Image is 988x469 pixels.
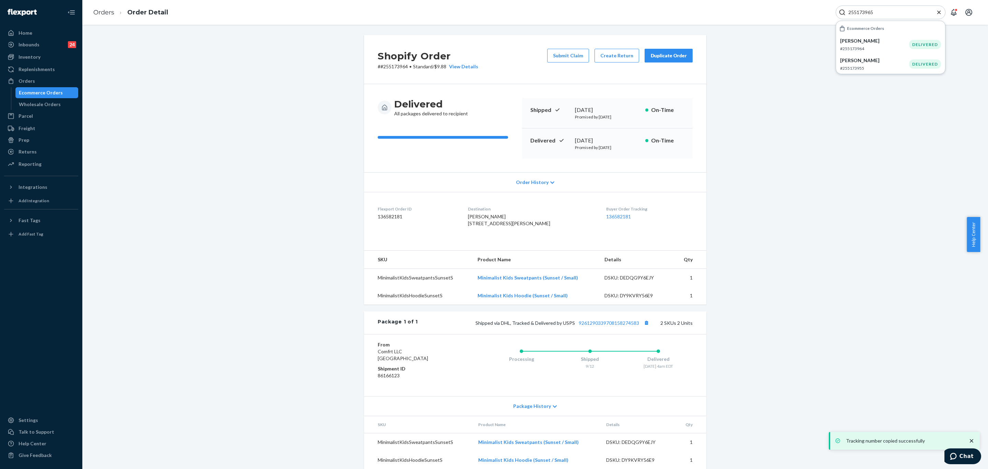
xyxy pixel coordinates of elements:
dt: From [378,341,460,348]
svg: close toast [968,437,975,444]
td: 1 [676,451,706,469]
div: Delivered [624,356,693,363]
div: Add Integration [19,198,49,204]
div: Returns [19,148,37,155]
div: Processing [487,356,556,363]
button: Integrations [4,182,78,193]
a: Orders [4,76,78,87]
a: Orders [93,9,114,16]
div: 24 [68,41,76,48]
h6: Ecommerce Orders [847,26,884,31]
div: All packages delivered to recipient [394,98,468,117]
p: # #255173964 / $9.88 [378,63,478,70]
a: Wholesale Orders [15,99,79,110]
th: SKU [364,251,472,269]
div: DSKU: DY9KVRY56E9 [606,457,671,464]
td: 1 [674,269,706,287]
th: Details [599,251,674,269]
a: Minimalist Kids Sweatpants (Sunset / Small) [478,275,578,281]
div: Settings [19,417,38,424]
div: Talk to Support [19,428,54,435]
td: MinimalistKidsSweatpantsSunsetS [364,269,472,287]
div: Package 1 of 1 [378,318,418,327]
div: 2 SKUs 2 Units [418,318,693,327]
div: DSKU: DEDQG9Y6EJY [606,439,671,446]
a: Minimalist Kids Sweatpants (Sunset / Small) [478,439,579,445]
button: Open account menu [962,5,976,19]
button: Copy tracking number [642,318,651,327]
div: Give Feedback [19,452,52,459]
div: Reporting [19,161,42,168]
td: MinimalistKidsHoodieSunsetS [364,451,473,469]
th: Details [601,416,676,433]
span: Shipped via DHL, Tracked & Delivered by USPS [475,320,651,326]
button: Open notifications [947,5,961,19]
div: Replenishments [19,66,55,73]
div: DSKU: DY9KVRY56E9 [604,292,669,299]
a: Freight [4,123,78,134]
div: Integrations [19,184,47,191]
p: [PERSON_NAME] [840,57,909,64]
button: Create Return [595,49,639,62]
iframe: Opens a widget where you can chat to one of our agents [944,448,981,466]
dd: 86166123 [378,372,460,379]
div: View Details [446,63,478,70]
p: Delivered [530,137,569,145]
div: Fast Tags [19,217,40,224]
div: Home [19,30,32,36]
dt: Flexport Order ID [378,206,457,212]
div: Prep [19,137,29,144]
a: 9261290339708158274583 [579,320,639,326]
a: Settings [4,415,78,426]
div: 9/12 [556,363,624,369]
a: Order Detail [127,9,168,16]
span: Order History [516,179,549,186]
div: Inbounds [19,41,39,48]
img: Flexport logo [8,9,37,16]
span: Standard [413,64,433,69]
div: Duplicate Order [650,52,687,59]
p: On-Time [651,106,684,114]
button: Duplicate Order [645,49,693,62]
div: DELIVERED [909,40,941,49]
span: • [409,64,412,69]
a: Parcel [4,111,78,122]
div: Freight [19,125,35,132]
div: Parcel [19,113,33,119]
dt: Destination [468,206,596,212]
div: Shipped [556,356,624,363]
div: Inventory [19,54,40,60]
th: Product Name [473,416,601,433]
div: DSKU: DEDQG9Y6EJY [604,274,669,281]
a: Ecommerce Orders [15,87,79,98]
span: Package History [513,403,551,410]
td: 1 [674,287,706,305]
a: 136582181 [606,214,631,219]
div: Orders [19,78,35,84]
p: [PERSON_NAME] [840,37,909,44]
div: Ecommerce Orders [19,89,63,96]
dd: 136582181 [378,213,457,220]
dt: Shipment ID [378,365,460,372]
p: #255173955 [840,65,909,71]
dt: Buyer Order Tracking [606,206,693,212]
a: Returns [4,146,78,157]
a: Help Center [4,438,78,449]
button: Fast Tags [4,215,78,226]
button: Submit Claim [547,49,589,62]
button: Close Search [936,9,942,16]
h3: Delivered [394,98,468,110]
button: Help Center [967,217,980,252]
th: Qty [674,251,706,269]
button: Talk to Support [4,426,78,437]
a: Replenishments [4,64,78,75]
a: Inbounds24 [4,39,78,50]
p: Promised by [DATE] [575,145,640,150]
th: SKU [364,416,473,433]
div: [DATE] [575,137,640,145]
td: MinimalistKidsSweatpantsSunsetS [364,433,473,451]
div: [DATE] [575,106,640,114]
a: Minimalist Kids Hoodie (Sunset / Small) [478,457,568,463]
